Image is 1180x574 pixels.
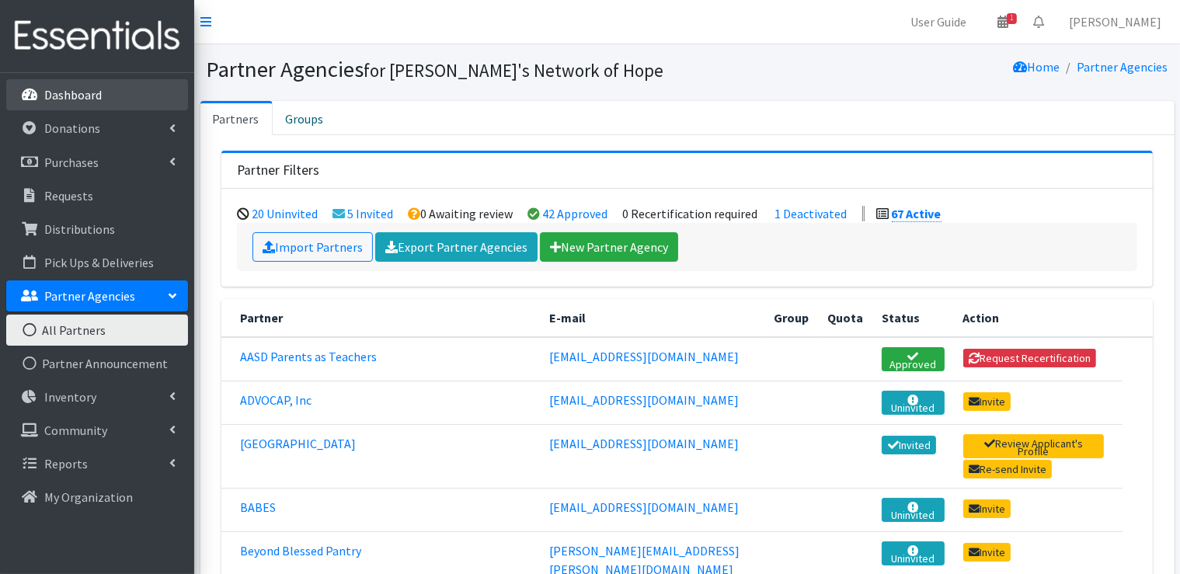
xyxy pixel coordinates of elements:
[237,162,319,179] h3: Partner Filters
[44,288,135,304] p: Partner Agencies
[775,206,848,221] a: 1 Deactivated
[240,436,356,451] a: [GEOGRAPHIC_DATA]
[240,392,312,408] a: ADVOCAP, Inc
[409,206,513,221] li: 0 Awaiting review
[882,541,944,565] a: Uninvited
[6,448,188,479] a: Reports
[1077,59,1168,75] a: Partner Agencies
[252,232,373,262] a: Import Partners
[6,482,188,513] a: My Organization
[1014,59,1060,75] a: Home
[6,214,188,245] a: Distributions
[764,299,818,337] th: Group
[882,347,944,371] a: Approved
[364,59,664,82] small: for [PERSON_NAME]'s Network of Hope
[44,489,133,505] p: My Organization
[549,499,739,515] a: [EMAIL_ADDRESS][DOMAIN_NAME]
[963,499,1011,518] a: Invite
[44,221,115,237] p: Distributions
[240,499,276,515] a: BABES
[207,56,682,83] h1: Partner Agencies
[44,188,93,204] p: Requests
[6,113,188,144] a: Donations
[6,180,188,211] a: Requests
[273,101,337,135] a: Groups
[44,423,107,438] p: Community
[252,206,318,221] a: 20 Uninvited
[6,315,188,346] a: All Partners
[1056,6,1174,37] a: [PERSON_NAME]
[240,543,361,558] a: Beyond Blessed Pantry
[6,247,188,278] a: Pick Ups & Deliveries
[200,101,273,135] a: Partners
[44,389,96,405] p: Inventory
[963,349,1097,367] button: Request Recertification
[44,87,102,103] p: Dashboard
[375,232,538,262] a: Export Partner Agencies
[44,255,154,270] p: Pick Ups & Deliveries
[549,349,739,364] a: [EMAIL_ADDRESS][DOMAIN_NAME]
[872,299,953,337] th: Status
[543,206,608,221] a: 42 Approved
[6,10,188,62] img: HumanEssentials
[963,460,1053,478] a: Re-send Invite
[540,232,678,262] a: New Partner Agency
[898,6,979,37] a: User Guide
[6,348,188,379] a: Partner Announcement
[44,155,99,170] p: Purchases
[892,206,942,222] a: 67 Active
[985,6,1021,37] a: 1
[549,392,739,408] a: [EMAIL_ADDRESS][DOMAIN_NAME]
[963,434,1104,458] a: Review Applicant's Profile
[6,280,188,311] a: Partner Agencies
[6,79,188,110] a: Dashboard
[1007,13,1017,24] span: 1
[954,299,1123,337] th: Action
[882,436,936,454] a: Invited
[963,392,1011,411] a: Invite
[882,391,944,415] a: Uninvited
[6,415,188,446] a: Community
[348,206,394,221] a: 5 Invited
[240,349,377,364] a: AASD Parents as Teachers
[818,299,872,337] th: Quota
[6,381,188,412] a: Inventory
[882,498,944,522] a: Uninvited
[963,543,1011,562] a: Invite
[221,299,540,337] th: Partner
[44,120,100,136] p: Donations
[44,456,88,471] p: Reports
[549,436,739,451] a: [EMAIL_ADDRESS][DOMAIN_NAME]
[6,147,188,178] a: Purchases
[540,299,764,337] th: E-mail
[623,206,758,221] li: 0 Recertification required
